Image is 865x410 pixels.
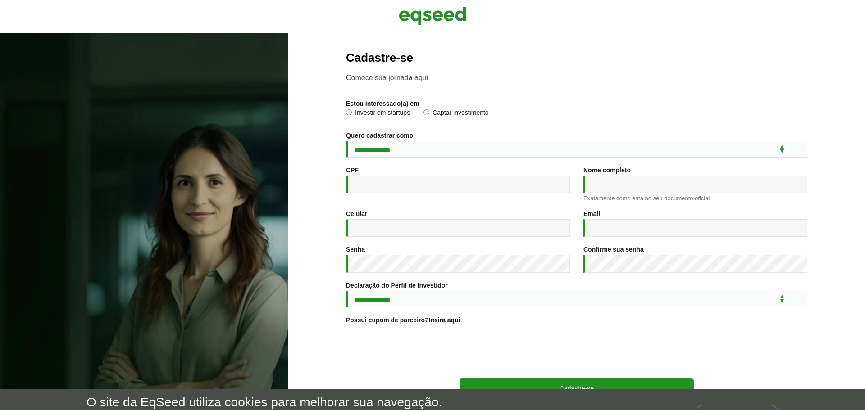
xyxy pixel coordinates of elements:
[346,109,352,115] input: Investir em startups
[399,5,466,27] img: EqSeed Logo
[346,211,367,217] label: Celular
[346,73,807,82] p: Comece sua jornada aqui
[583,211,600,217] label: Email
[429,317,460,323] a: Insira aqui
[346,317,460,323] label: Possui cupom de parceiro?
[86,396,442,410] h5: O site da EqSeed utiliza cookies para melhorar sua navegação.
[583,195,807,201] div: Exatamente como está no seu documento oficial
[346,167,359,173] label: CPF
[583,167,631,173] label: Nome completo
[346,109,410,118] label: Investir em startups
[583,246,644,252] label: Confirme sua senha
[460,378,694,397] button: Cadastre-se
[346,282,448,288] label: Declaração do Perfil de Investidor
[346,132,413,139] label: Quero cadastrar como
[423,109,429,115] input: Captar investimento
[423,109,489,118] label: Captar investimento
[346,100,419,107] label: Estou interessado(a) em
[508,334,645,369] iframe: reCAPTCHA
[346,51,807,64] h2: Cadastre-se
[346,246,365,252] label: Senha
